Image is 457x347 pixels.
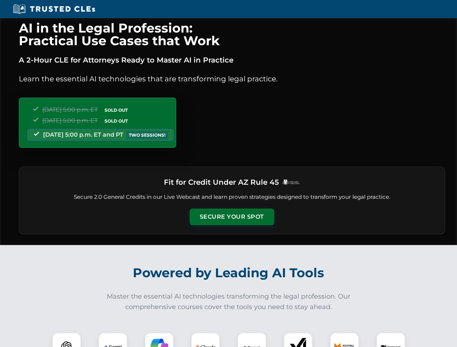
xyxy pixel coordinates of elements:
[282,179,300,185] img: Logo
[102,117,130,125] span: SOLD OUT
[19,22,445,47] h1: AI in the Legal Profession: Practical Use Cases that Work
[164,176,279,189] h3: Fit for Credit Under AZ Rule 45
[102,106,130,114] span: SOLD OUT
[190,209,274,225] button: Secure Your Spot
[102,291,355,312] p: Master the essential AI technologies transforming the legal profession. Our comprehensive courses...
[28,193,436,201] p: Secure 2.0 General Credits in our Live Webcast and learn proven strategies designed to transform ...
[42,106,98,113] span: [DATE] 5:00 p.m. ET
[19,73,445,85] p: Learn the essential AI technologies that are transforming legal practice.
[28,260,429,286] h2: Powered by Leading AI Tools
[42,117,98,124] span: [DATE] 5:00 p.m. ET
[19,54,445,66] p: A 2-Hour CLE for Attorneys Ready to Master AI in Practice
[11,4,97,14] img: Trusted CLEs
